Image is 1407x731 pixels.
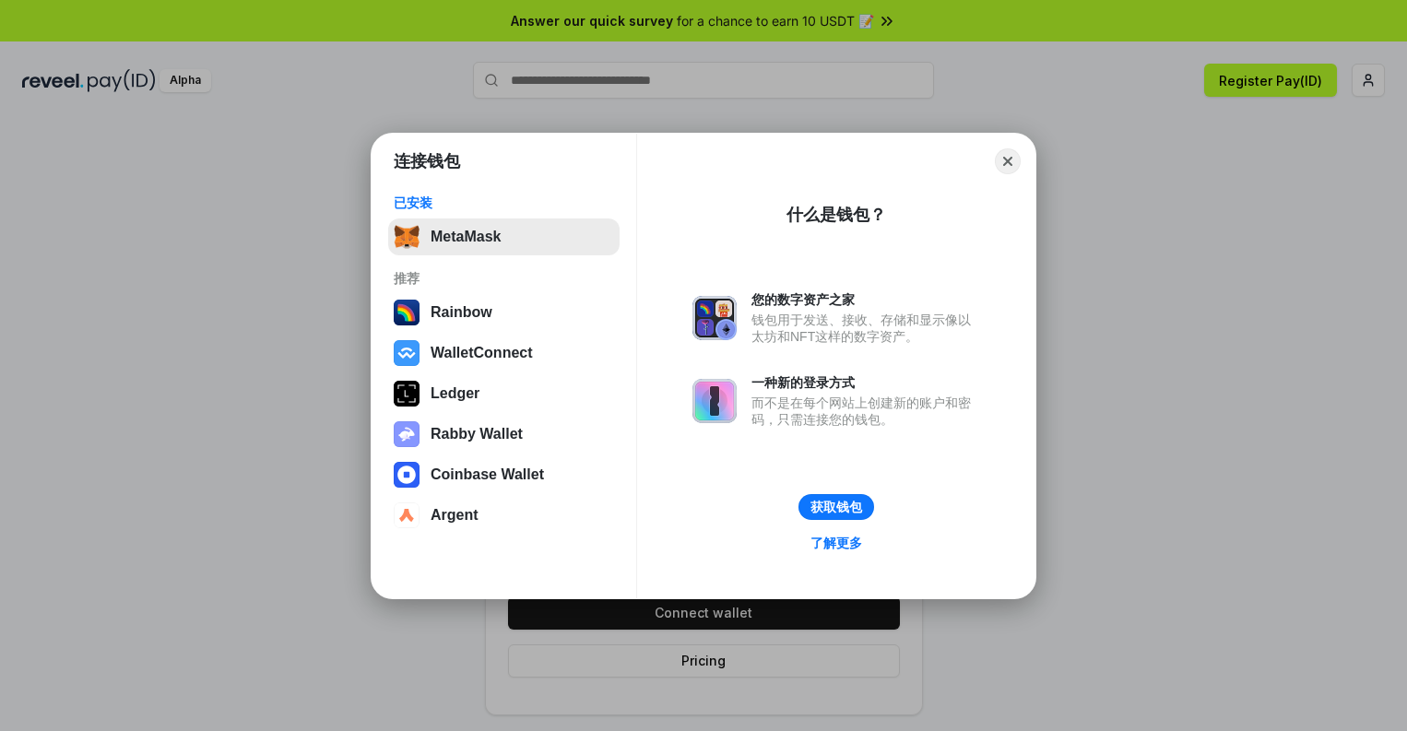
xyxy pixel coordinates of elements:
button: Rainbow [388,294,620,331]
div: 获取钱包 [810,499,862,515]
a: 了解更多 [799,531,873,555]
div: 钱包用于发送、接收、存储和显示像以太坊和NFT这样的数字资产。 [751,312,980,345]
button: Ledger [388,375,620,412]
img: svg+xml,%3Csvg%20width%3D%22120%22%20height%3D%22120%22%20viewBox%3D%220%200%20120%20120%22%20fil... [394,300,420,325]
img: svg+xml,%3Csvg%20fill%3D%22none%22%20height%3D%2233%22%20viewBox%3D%220%200%2035%2033%22%20width%... [394,224,420,250]
img: svg+xml,%3Csvg%20xmlns%3D%22http%3A%2F%2Fwww.w3.org%2F2000%2Fsvg%22%20fill%3D%22none%22%20viewBox... [692,296,737,340]
img: svg+xml,%3Csvg%20xmlns%3D%22http%3A%2F%2Fwww.w3.org%2F2000%2Fsvg%22%20fill%3D%22none%22%20viewBox... [692,379,737,423]
button: Argent [388,497,620,534]
button: Rabby Wallet [388,416,620,453]
div: 了解更多 [810,535,862,551]
img: svg+xml,%3Csvg%20xmlns%3D%22http%3A%2F%2Fwww.w3.org%2F2000%2Fsvg%22%20width%3D%2228%22%20height%3... [394,381,420,407]
div: 已安装 [394,195,614,211]
h1: 连接钱包 [394,150,460,172]
button: MetaMask [388,218,620,255]
div: 推荐 [394,270,614,287]
img: svg+xml,%3Csvg%20width%3D%2228%22%20height%3D%2228%22%20viewBox%3D%220%200%2028%2028%22%20fill%3D... [394,340,420,366]
div: 而不是在每个网站上创建新的账户和密码，只需连接您的钱包。 [751,395,980,428]
div: Rainbow [431,304,492,321]
div: Rabby Wallet [431,426,523,442]
button: Close [995,148,1021,174]
div: MetaMask [431,229,501,245]
div: Ledger [431,385,479,402]
div: Coinbase Wallet [431,466,544,483]
img: svg+xml,%3Csvg%20width%3D%2228%22%20height%3D%2228%22%20viewBox%3D%220%200%2028%2028%22%20fill%3D... [394,502,420,528]
div: 您的数字资产之家 [751,291,980,308]
button: Coinbase Wallet [388,456,620,493]
div: Argent [431,507,479,524]
div: WalletConnect [431,345,533,361]
button: 获取钱包 [798,494,874,520]
img: svg+xml,%3Csvg%20width%3D%2228%22%20height%3D%2228%22%20viewBox%3D%220%200%2028%2028%22%20fill%3D... [394,462,420,488]
button: WalletConnect [388,335,620,371]
div: 什么是钱包？ [786,204,886,226]
div: 一种新的登录方式 [751,374,980,391]
img: svg+xml,%3Csvg%20xmlns%3D%22http%3A%2F%2Fwww.w3.org%2F2000%2Fsvg%22%20fill%3D%22none%22%20viewBox... [394,421,420,447]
